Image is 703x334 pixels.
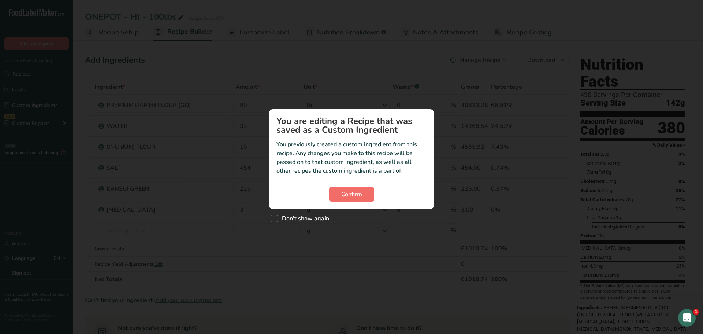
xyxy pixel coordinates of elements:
p: You previously created a custom ingredient from this recipe. Any changes you make to this recipe ... [276,140,427,175]
button: Confirm [329,187,374,202]
span: Confirm [341,190,362,199]
span: 1 [693,309,699,315]
span: Don't show again [278,215,329,222]
h1: You are editing a Recipe that was saved as a Custom Ingredient [276,117,427,134]
iframe: Intercom live chat [678,309,696,327]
